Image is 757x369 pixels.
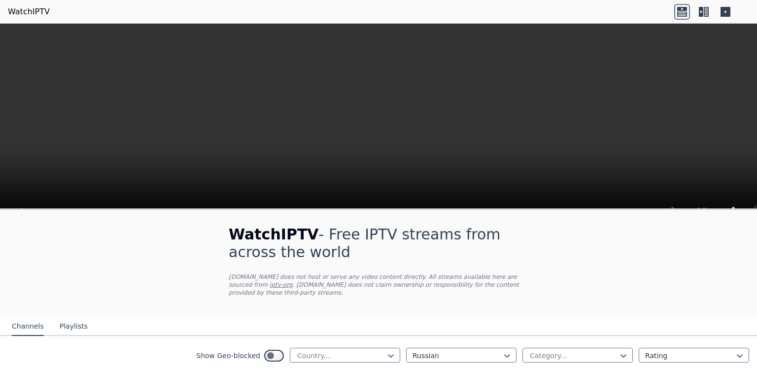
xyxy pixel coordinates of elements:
a: iptv-org [270,281,293,288]
button: Playlists [60,317,88,336]
button: Channels [12,317,44,336]
p: [DOMAIN_NAME] does not host or serve any video content directly. All streams available here are s... [229,273,528,297]
a: WatchIPTV [8,6,50,18]
span: WatchIPTV [229,226,319,243]
h1: - Free IPTV streams from across the world [229,226,528,261]
label: Show Geo-blocked [196,351,260,361]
